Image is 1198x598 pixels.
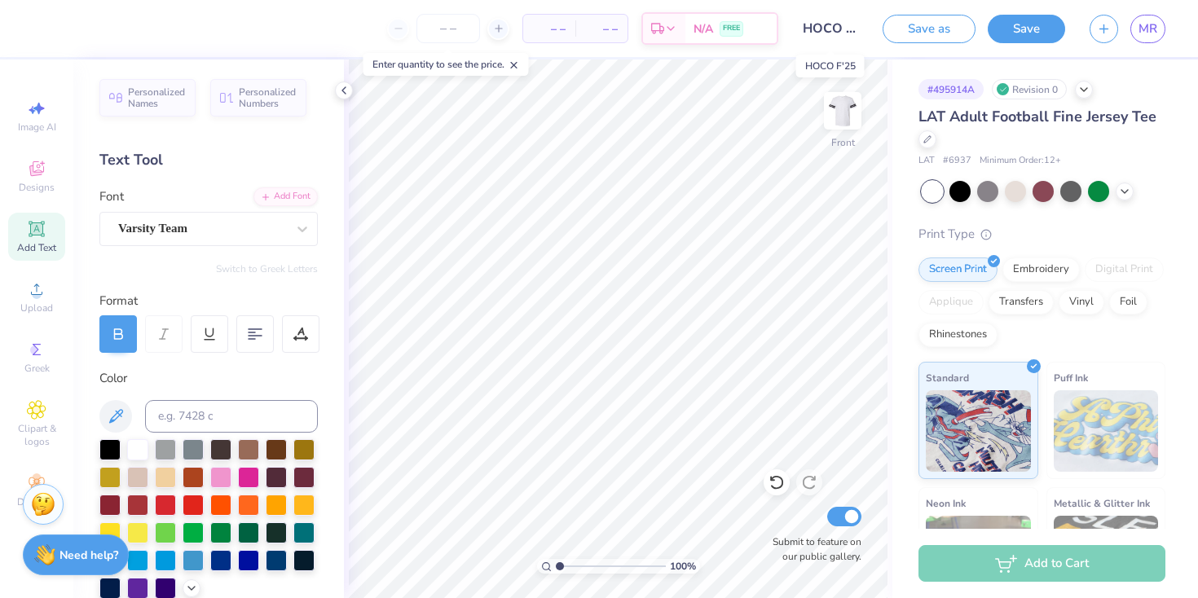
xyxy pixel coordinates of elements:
[670,559,696,574] span: 100 %
[989,290,1054,314] div: Transfers
[926,495,966,512] span: Neon Ink
[764,534,861,564] label: Submit to feature on our public gallery.
[791,12,870,45] input: Untitled Design
[796,55,865,77] div: HOCO F'25
[1054,369,1088,386] span: Puff Ink
[1054,516,1159,597] img: Metallic & Glitter Ink
[19,181,55,194] span: Designs
[918,290,984,314] div: Applique
[918,79,984,99] div: # 495914A
[926,516,1031,597] img: Neon Ink
[99,187,124,206] label: Font
[363,53,529,76] div: Enter quantity to see the price.
[99,292,319,310] div: Format
[253,187,318,206] div: Add Font
[943,154,971,168] span: # 6937
[918,323,998,347] div: Rhinestones
[8,422,65,448] span: Clipart & logos
[145,400,318,433] input: e.g. 7428 c
[585,20,618,37] span: – –
[18,121,56,134] span: Image AI
[826,95,859,127] img: Front
[1085,257,1164,282] div: Digital Print
[1109,290,1147,314] div: Foil
[980,154,1061,168] span: Minimum Order: 12 +
[926,390,1031,472] img: Standard
[239,86,297,109] span: Personalized Numbers
[918,225,1165,244] div: Print Type
[533,20,566,37] span: – –
[1059,290,1104,314] div: Vinyl
[1002,257,1080,282] div: Embroidery
[99,149,318,171] div: Text Tool
[831,135,855,150] div: Front
[992,79,1067,99] div: Revision 0
[694,20,713,37] span: N/A
[216,262,318,275] button: Switch to Greek Letters
[17,495,56,508] span: Decorate
[24,362,50,375] span: Greek
[883,15,976,43] button: Save as
[17,241,56,254] span: Add Text
[926,369,969,386] span: Standard
[1139,20,1157,38] span: MR
[918,107,1156,126] span: LAT Adult Football Fine Jersey Tee
[20,301,53,314] span: Upload
[128,86,186,109] span: Personalized Names
[1054,495,1150,512] span: Metallic & Glitter Ink
[918,154,935,168] span: LAT
[416,14,480,43] input: – –
[918,257,998,282] div: Screen Print
[723,23,740,34] span: FREE
[1054,390,1159,472] img: Puff Ink
[1130,15,1165,43] a: MR
[988,15,1065,43] button: Save
[59,547,118,563] strong: Need help?
[99,369,318,388] div: Color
